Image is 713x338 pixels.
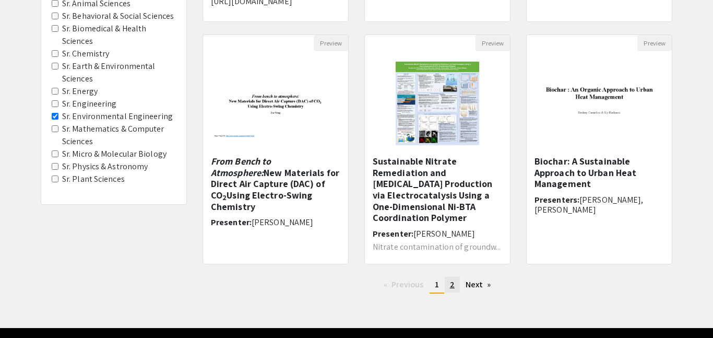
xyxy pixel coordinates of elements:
[373,243,502,251] p: Nitrate contamination of groundw...
[373,156,502,224] h5: Sustainable Nitrate Remediation and [MEDICAL_DATA] Production via Electrocatalysis Using a One-Di...
[222,193,227,202] sub: 2
[211,156,340,212] h5: New Materials for Direct Air Capture (DAC) of CO Using Electro-Swing Chemistry
[450,279,455,290] span: 2
[211,155,271,179] em: From Bench to Atmosphere:
[435,279,439,290] span: 1
[62,60,176,85] label: Sr. Earth & Environmental Sciences
[62,173,125,185] label: Sr. Plant Sciences
[385,51,490,156] img: <p>Sustainable Nitrate Remediation and Ammonia Production via Electrocatalysis Using a One-Dimens...
[62,110,173,123] label: Sr. Environmental Engineering
[364,34,510,264] div: Open Presentation <p>Sustainable Nitrate Remediation and Ammonia Production via Electrocatalysis ...
[637,35,672,51] button: Preview
[62,10,174,22] label: Sr. Behavioral & Social Sciences
[534,156,664,190] h5: Biochar: A Sustainable Approach to Urban Heat Management
[62,48,109,60] label: Sr. Chemistry
[62,85,98,98] label: Sr. Energy
[203,58,348,149] img: <p><em style="background-color: transparent; color: rgb(0, 0, 0);">From Bench to Atmosphere:</em>...
[460,277,496,293] a: Next page
[252,217,313,228] span: [PERSON_NAME]
[203,277,672,294] ul: Pagination
[527,58,672,149] img: <p class="ql-align-center">Biochar: A Sustainable Approach to Urban Heat Management</p>
[391,279,424,290] span: Previous
[413,228,475,239] span: [PERSON_NAME]
[62,123,176,148] label: Sr. Mathematics & Computer Sciences
[534,194,644,215] span: [PERSON_NAME], [PERSON_NAME]
[314,35,348,51] button: Preview
[62,22,176,48] label: Sr. Biomedical & Health Sciences
[62,98,117,110] label: Sr. Engineering
[526,34,672,264] div: Open Presentation <p class="ql-align-center">Biochar: A Sustainable Approach to Urban Heat Manage...
[8,291,44,330] iframe: Chat
[476,35,510,51] button: Preview
[62,148,167,160] label: Sr. Micro & Molecular Biology
[62,160,148,173] label: Sr. Physics & Astronomy
[211,217,340,227] h6: Presenter:
[203,34,349,264] div: Open Presentation <p><em style="background-color: transparent; color: rgb(0, 0, 0);">From Bench t...
[534,195,664,215] h6: Presenters:
[373,229,502,239] h6: Presenter:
